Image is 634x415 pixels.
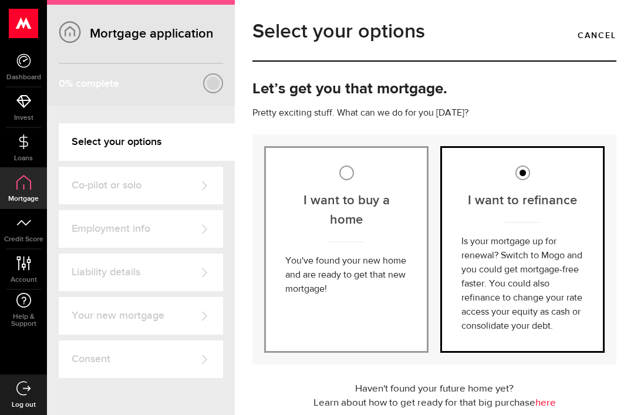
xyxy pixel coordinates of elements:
div: Haven't found your future home yet? Learn about how to get ready for that big purchase [252,382,616,410]
a: Select your options [59,123,235,161]
div: % complete [59,73,119,95]
h1: Select your options [252,16,425,47]
p: Pretty exciting stuff. What can we do for you [DATE]? [252,106,616,120]
span: 0 [59,77,65,90]
a: Consent [59,340,223,378]
a: here [535,398,556,408]
a: Your new mortgage [59,297,223,335]
button: Open LiveChat chat widget [9,5,45,40]
a: Cancel [578,26,616,46]
label: I want to refinance [461,191,584,210]
p: You've found your new home and are ready to get that new mortgage! [285,254,407,296]
a: Co-pilot or solo [59,167,223,204]
label: I want to buy a home [285,191,407,230]
a: Employment info [59,210,223,248]
input: I want to refinance [515,166,530,180]
a: Liability details [59,254,223,291]
h1: Mortgage application [59,25,223,42]
input: I want to buy a home [339,166,354,180]
h2: Let’s get you that mortgage. [252,77,616,102]
p: Is your mortgage up for renewal? Switch to Mogo and you could get mortgage-free faster. You could... [461,235,584,333]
